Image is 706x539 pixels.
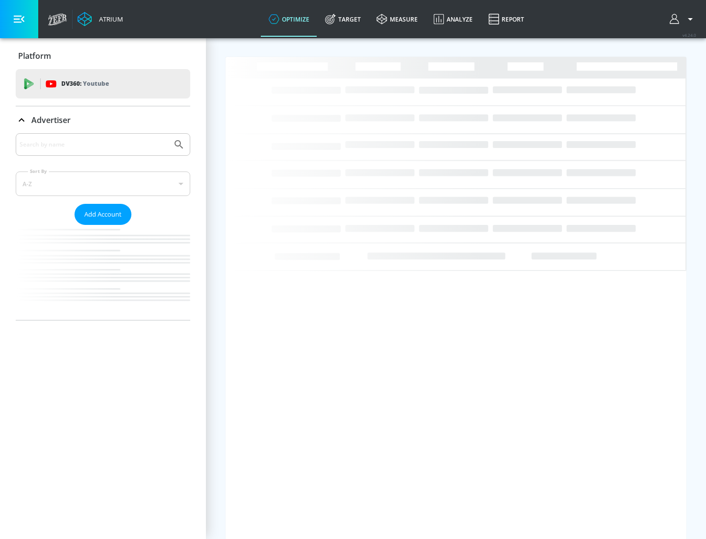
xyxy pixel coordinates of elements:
[682,32,696,38] span: v 4.24.0
[28,168,49,174] label: Sort By
[31,115,71,125] p: Advertiser
[261,1,317,37] a: optimize
[16,106,190,134] div: Advertiser
[16,69,190,98] div: DV360: Youtube
[317,1,369,37] a: Target
[16,171,190,196] div: A-Z
[77,12,123,26] a: Atrium
[20,138,168,151] input: Search by name
[83,78,109,89] p: Youtube
[75,204,131,225] button: Add Account
[426,1,480,37] a: Analyze
[480,1,532,37] a: Report
[16,133,190,320] div: Advertiser
[16,42,190,70] div: Platform
[95,15,123,24] div: Atrium
[369,1,426,37] a: measure
[84,209,122,220] span: Add Account
[18,50,51,61] p: Platform
[61,78,109,89] p: DV360:
[16,225,190,320] nav: list of Advertiser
